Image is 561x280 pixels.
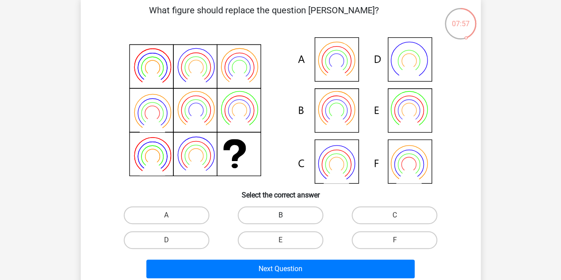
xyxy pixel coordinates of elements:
[238,231,323,249] label: E
[238,206,323,224] label: B
[352,206,437,224] label: C
[95,4,433,30] p: What figure should replace the question [PERSON_NAME]?
[124,231,209,249] label: D
[352,231,437,249] label: F
[95,184,467,199] h6: Select the correct answer
[146,260,415,278] button: Next Question
[444,7,477,29] div: 07:57
[124,206,209,224] label: A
